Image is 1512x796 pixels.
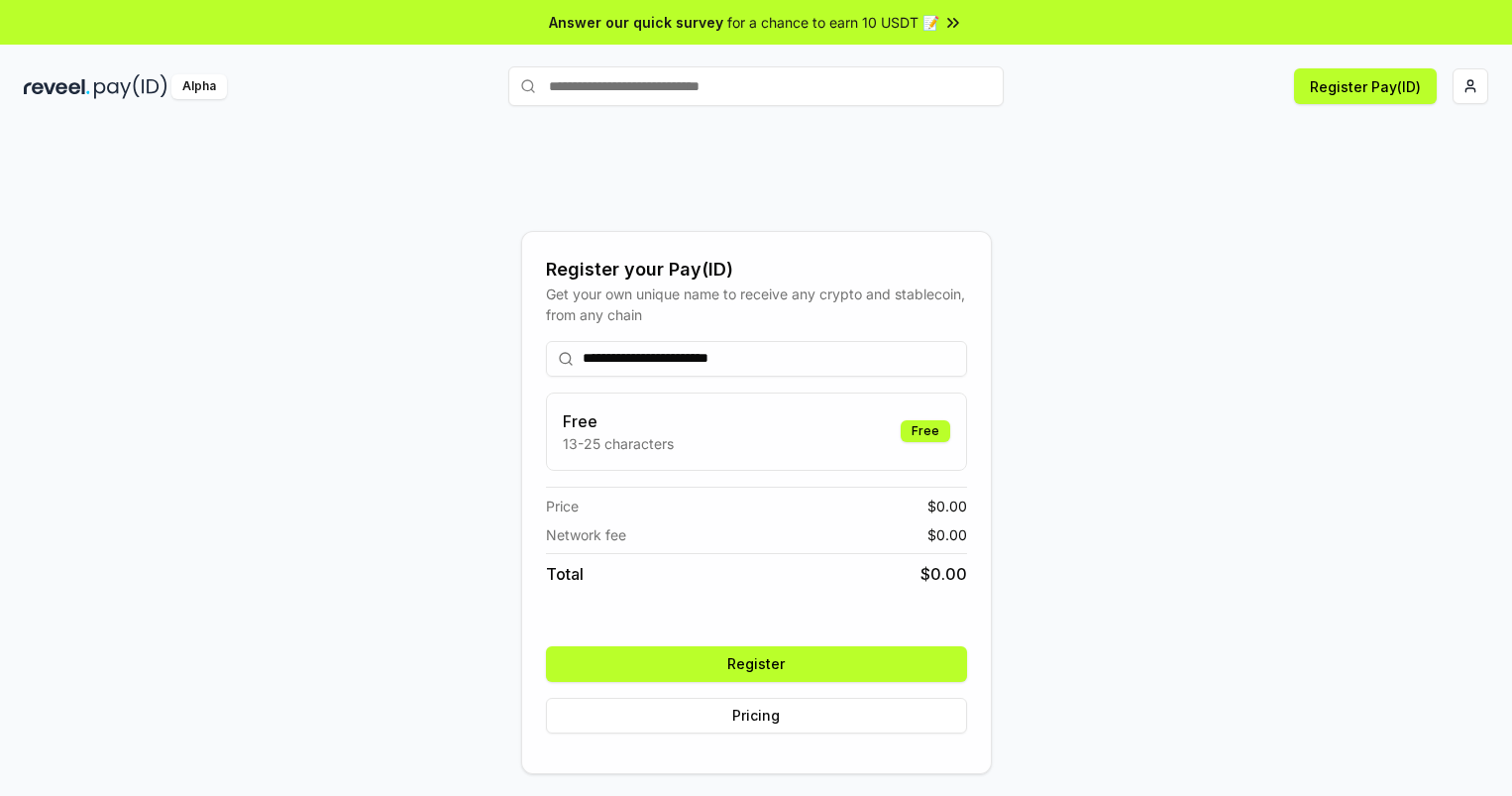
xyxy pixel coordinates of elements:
[920,562,967,586] span: $ 0.00
[563,433,674,454] p: 13-25 characters
[546,284,967,325] div: Get your own unique name to receive any crypto and stablecoin, from any chain
[927,496,967,516] span: $ 0.00
[546,698,967,734] button: Pricing
[546,496,579,516] span: Price
[24,74,90,99] img: reveel_dark
[171,74,227,99] div: Alpha
[927,524,967,545] span: $ 0.00
[727,12,939,33] span: for a chance to earn 10 USDT 📝
[1294,68,1437,104] button: Register Pay(ID)
[546,562,584,586] span: Total
[546,524,626,545] span: Network fee
[549,12,723,33] span: Answer our quick survey
[94,74,167,99] img: pay_id
[563,409,674,433] h3: Free
[901,420,950,442] div: Free
[546,256,967,284] div: Register your Pay(ID)
[546,646,967,682] button: Register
